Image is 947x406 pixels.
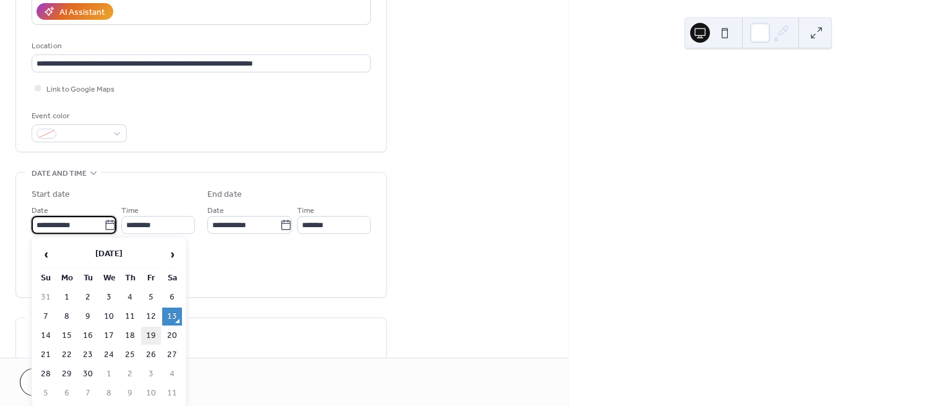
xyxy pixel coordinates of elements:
[99,269,119,287] th: We
[141,269,161,287] th: Fr
[36,327,56,345] td: 14
[99,365,119,383] td: 1
[120,269,140,287] th: Th
[78,365,98,383] td: 30
[32,204,48,217] span: Date
[46,83,115,96] span: Link to Google Maps
[36,346,56,364] td: 21
[120,288,140,306] td: 4
[297,204,314,217] span: Time
[99,327,119,345] td: 17
[99,346,119,364] td: 24
[162,269,182,287] th: Sa
[57,308,77,326] td: 8
[99,384,119,402] td: 8
[32,40,368,53] div: Location
[78,269,98,287] th: Tu
[37,3,113,20] button: AI Assistant
[78,327,98,345] td: 16
[78,384,98,402] td: 7
[207,188,242,201] div: End date
[57,269,77,287] th: Mo
[57,346,77,364] td: 22
[163,242,181,267] span: ›
[120,308,140,326] td: 11
[141,384,161,402] td: 10
[141,346,161,364] td: 26
[32,110,124,123] div: Event color
[32,188,70,201] div: Start date
[36,288,56,306] td: 31
[59,6,105,19] div: AI Assistant
[162,384,182,402] td: 11
[78,288,98,306] td: 2
[162,327,182,345] td: 20
[57,327,77,345] td: 15
[162,288,182,306] td: 6
[78,346,98,364] td: 23
[99,288,119,306] td: 3
[609,74,907,87] div: No upcoming events
[162,308,182,326] td: 13
[120,327,140,345] td: 18
[141,288,161,306] td: 5
[207,204,224,217] span: Date
[120,365,140,383] td: 2
[120,384,140,402] td: 9
[36,365,56,383] td: 28
[141,327,161,345] td: 19
[99,308,119,326] td: 10
[120,346,140,364] td: 25
[162,346,182,364] td: 27
[37,242,55,267] span: ‹
[162,365,182,383] td: 4
[32,167,87,180] span: Date and time
[20,368,96,396] button: Cancel
[141,308,161,326] td: 12
[57,384,77,402] td: 6
[36,308,56,326] td: 7
[57,241,161,268] th: [DATE]
[57,288,77,306] td: 1
[57,365,77,383] td: 29
[141,365,161,383] td: 3
[36,269,56,287] th: Su
[36,384,56,402] td: 5
[121,204,139,217] span: Time
[78,308,98,326] td: 9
